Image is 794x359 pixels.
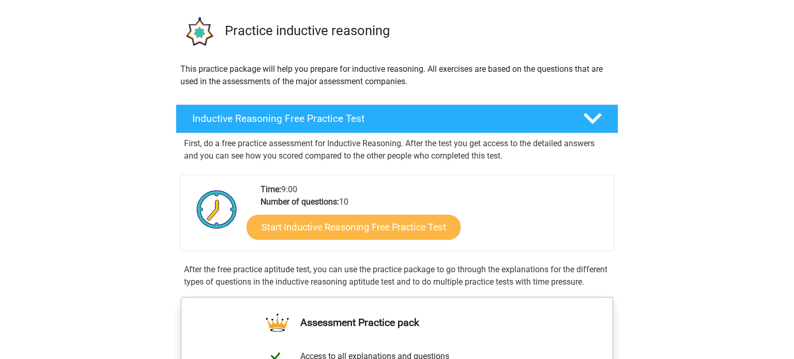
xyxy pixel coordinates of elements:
[253,183,613,251] div: 9:00 10
[261,184,281,194] b: Time:
[180,63,614,88] p: This practice package will help you prepare for inductive reasoning. All exercises are based on t...
[192,113,567,124] h4: Inductive Reasoning Free Practice Test
[176,10,220,54] img: inductive reasoning
[191,183,243,235] img: Clock
[247,214,461,239] a: Start Inductive Reasoning Free Practice Test
[225,23,610,39] h3: Practice inductive reasoning
[172,104,622,133] a: Inductive Reasoning Free Practice Test
[184,137,610,162] p: First, do a free practice assessment for Inductive Reasoning. After the test you get access to th...
[180,263,614,288] div: After the free practice aptitude test, you can use the practice package to go through the explana...
[261,197,339,207] b: Number of questions:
